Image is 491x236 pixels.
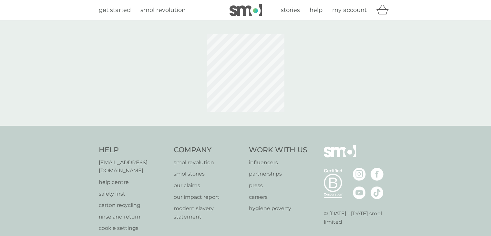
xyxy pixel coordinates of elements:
[99,5,131,15] a: get started
[281,6,300,14] span: stories
[174,181,242,190] a: our claims
[99,190,168,198] a: safety first
[371,168,384,181] img: visit the smol Facebook page
[249,193,307,201] a: careers
[249,145,307,155] h4: Work With Us
[332,5,367,15] a: my account
[99,224,168,232] a: cookie settings
[174,170,242,178] a: smol stories
[249,204,307,213] a: hygiene poverty
[371,186,384,199] img: visit the smol Tiktok page
[310,6,322,14] span: help
[376,4,393,16] div: basket
[174,158,242,167] a: smol revolution
[99,145,168,155] h4: Help
[174,145,242,155] h4: Company
[140,6,186,14] span: smol revolution
[140,5,186,15] a: smol revolution
[174,204,242,221] a: modern slavery statement
[249,170,307,178] a: partnerships
[353,186,366,199] img: visit the smol Youtube page
[99,158,168,175] a: [EMAIL_ADDRESS][DOMAIN_NAME]
[249,181,307,190] a: press
[99,201,168,209] a: carton recycling
[324,209,393,226] p: © [DATE] - [DATE] smol limited
[324,145,356,167] img: smol
[353,168,366,181] img: visit the smol Instagram page
[230,4,262,16] img: smol
[310,5,322,15] a: help
[99,213,168,221] a: rinse and return
[99,6,131,14] span: get started
[174,193,242,201] a: our impact report
[332,6,367,14] span: my account
[281,5,300,15] a: stories
[249,158,307,167] a: influencers
[99,178,168,187] a: help centre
